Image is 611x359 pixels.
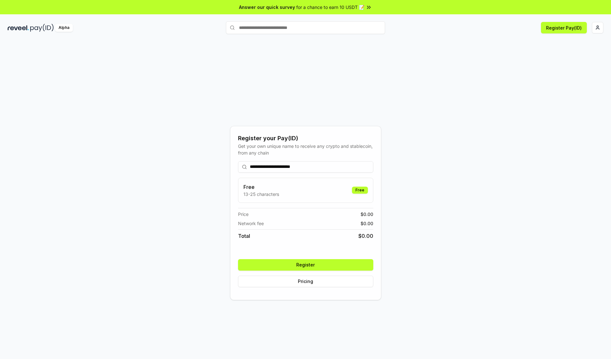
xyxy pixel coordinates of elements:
[296,4,364,10] span: for a chance to earn 10 USDT 📝
[238,232,250,240] span: Total
[361,211,373,217] span: $ 0.00
[243,183,279,191] h3: Free
[238,143,373,156] div: Get your own unique name to receive any crypto and stablecoin, from any chain
[55,24,73,32] div: Alpha
[238,220,264,227] span: Network fee
[541,22,587,33] button: Register Pay(ID)
[358,232,373,240] span: $ 0.00
[239,4,295,10] span: Answer our quick survey
[352,187,368,194] div: Free
[238,211,249,217] span: Price
[361,220,373,227] span: $ 0.00
[30,24,54,32] img: pay_id
[243,191,279,197] p: 13-25 characters
[238,134,373,143] div: Register your Pay(ID)
[238,259,373,271] button: Register
[238,276,373,287] button: Pricing
[8,24,29,32] img: reveel_dark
